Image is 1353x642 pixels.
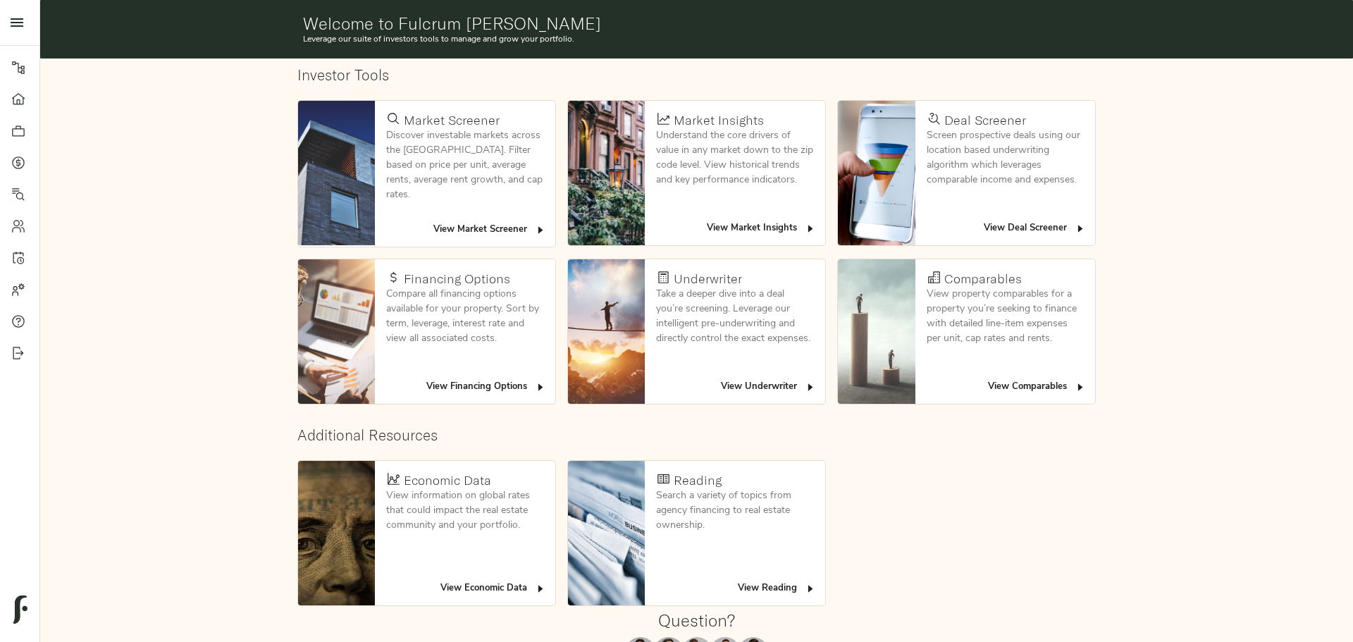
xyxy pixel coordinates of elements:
[13,595,27,624] img: logo
[423,376,550,398] button: View Financing Options
[386,128,544,202] p: Discover investable markets across the [GEOGRAPHIC_DATA]. Filter based on price per unit, average...
[674,473,722,488] h4: Reading
[568,259,645,404] img: Underwriter
[656,128,814,187] p: Understand the core drivers of value in any market down to the zip code level. View historical tr...
[927,287,1085,346] p: View property comparables for a property you’re seeking to finance with detailed line-item expens...
[297,66,1096,84] h2: Investor Tools
[404,113,500,128] h4: Market Screener
[656,287,814,346] p: Take a deeper dive into a deal you’re screening. Leverage our intelligent pre-underwriting and di...
[298,461,376,605] img: Economic Data
[703,218,820,240] button: View Market Insights
[297,426,1096,444] h2: Additional Resources
[838,259,915,404] img: Comparables
[437,578,550,600] button: View Economic Data
[430,219,550,241] button: View Market Screener
[298,259,376,404] img: Financing Options
[386,488,544,533] p: View information on global rates that could impact the real estate community and your portfolio.
[838,101,915,245] img: Deal Screener
[298,101,376,245] img: Market Screener
[721,379,816,395] span: View Underwriter
[927,128,1085,187] p: Screen prospective deals using our location based underwriting algorithm which leverages comparab...
[404,473,491,488] h4: Economic Data
[426,379,546,395] span: View Financing Options
[303,33,1091,46] p: Leverage our suite of investors tools to manage and grow your portfolio.
[944,271,1022,287] h4: Comparables
[568,101,645,245] img: Market Insights
[674,271,742,287] h4: Underwriter
[656,488,814,533] p: Search a variety of topics from agency financing to real estate ownership.
[738,581,816,597] span: View Reading
[984,376,1089,398] button: View Comparables
[568,461,645,605] img: Reading
[440,581,546,597] span: View Economic Data
[658,610,735,630] h1: Question?
[707,221,816,237] span: View Market Insights
[944,113,1026,128] h4: Deal Screener
[303,13,1091,33] h1: Welcome to Fulcrum [PERSON_NAME]
[980,218,1089,240] button: View Deal Screener
[674,113,764,128] h4: Market Insights
[404,271,510,287] h4: Financing Options
[386,287,544,346] p: Compare all financing options available for your property. Sort by term, leverage, interest rate ...
[984,221,1086,237] span: View Deal Screener
[988,379,1086,395] span: View Comparables
[433,222,546,238] span: View Market Screener
[734,578,820,600] button: View Reading
[717,376,820,398] button: View Underwriter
